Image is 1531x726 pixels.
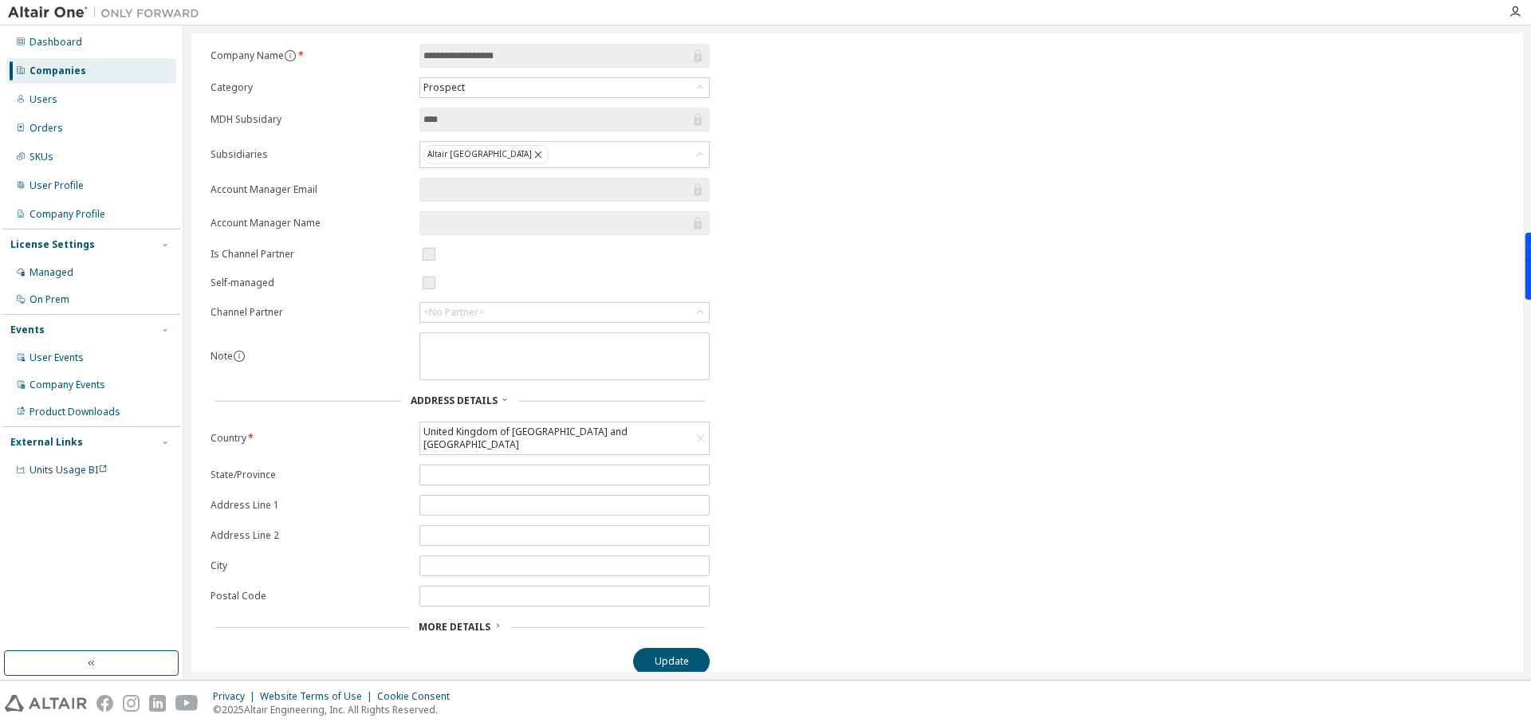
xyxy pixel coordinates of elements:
[211,559,410,572] label: City
[420,422,709,454] div: United Kingdom of [GEOGRAPHIC_DATA] and [GEOGRAPHIC_DATA]
[30,406,120,418] div: Product Downloads
[213,703,459,716] p: © 2025 Altair Engineering, Inc. All Rights Reserved.
[96,695,113,712] img: facebook.svg
[30,266,73,279] div: Managed
[211,349,233,363] label: Note
[211,183,410,196] label: Account Manager Email
[30,179,84,192] div: User Profile
[5,695,87,712] img: altair_logo.svg
[420,142,709,167] div: Altair [GEOGRAPHIC_DATA]
[211,148,410,161] label: Subsidiaries
[211,248,410,261] label: Is Channel Partner
[149,695,166,712] img: linkedin.svg
[10,238,95,251] div: License Settings
[211,217,410,230] label: Account Manager Name
[30,293,69,306] div: On Prem
[30,36,82,49] div: Dashboard
[30,151,53,163] div: SKUs
[423,145,549,164] div: Altair [GEOGRAPHIC_DATA]
[30,379,105,391] div: Company Events
[30,208,105,221] div: Company Profile
[423,306,484,319] div: <No Partner>
[211,306,410,319] label: Channel Partner
[211,49,410,62] label: Company Name
[377,690,459,703] div: Cookie Consent
[211,590,410,602] label: Postal Code
[30,122,63,135] div: Orders
[211,469,410,481] label: State/Province
[233,350,246,363] button: information
[175,695,199,712] img: youtube.svg
[420,303,709,322] div: <No Partner>
[123,695,140,712] img: instagram.svg
[30,351,84,364] div: User Events
[10,436,83,449] div: External Links
[30,65,86,77] div: Companies
[10,324,45,336] div: Events
[421,423,692,453] div: United Kingdom of [GEOGRAPHIC_DATA] and [GEOGRAPHIC_DATA]
[211,81,410,94] label: Category
[419,620,490,634] span: More Details
[633,648,710,675] button: Update
[211,113,410,126] label: MDH Subsidary
[211,529,410,542] label: Address Line 2
[213,690,260,703] div: Privacy
[30,93,57,106] div: Users
[284,49,297,62] button: information
[260,690,377,703] div: Website Terms of Use
[211,432,410,445] label: Country
[421,79,467,96] div: Prospect
[30,463,108,477] span: Units Usage BI
[420,78,709,97] div: Prospect
[411,394,498,407] span: Address Details
[8,5,207,21] img: Altair One
[211,277,410,289] label: Self-managed
[211,499,410,512] label: Address Line 1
